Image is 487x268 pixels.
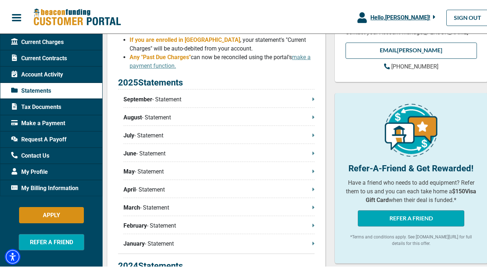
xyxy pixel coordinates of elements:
span: If you are enrolled in [GEOGRAPHIC_DATA] [130,35,240,42]
p: 2025 Statements [118,75,315,88]
p: - Statement [123,202,315,211]
button: REFER A FRIEND [19,233,84,249]
span: My Billing Information [11,183,78,191]
span: Current Contracts [11,53,67,61]
p: Have a friend who needs to add equipment? Refer them to us and you can each take home a when thei... [346,177,477,203]
p: - Statement [123,220,315,229]
p: Refer-A-Friend & Get Rewarded! [346,161,477,173]
span: September [123,94,152,102]
p: - Statement [123,238,315,247]
span: Make a Payment [11,118,65,126]
span: Statements [11,85,51,94]
img: refer-a-friend-icon.png [385,102,437,155]
span: Current Charges [11,36,64,45]
span: January [123,238,145,247]
a: [PHONE_NUMBER] [384,61,438,70]
p: - Statement [123,130,315,139]
a: EMAIL[PERSON_NAME] [346,41,477,57]
span: [PHONE_NUMBER] [391,62,438,69]
div: Accessibility Menu [5,247,21,263]
span: Request A Payoff [11,134,67,142]
b: $150 Visa Gift Card [366,186,476,202]
span: My Profile [11,166,48,175]
span: August [123,112,142,120]
span: June [123,148,136,157]
span: March [123,202,140,211]
span: can now be reconciled using the portal's [130,52,311,68]
button: REFER A FRIEND [358,209,464,225]
p: - Statement [123,94,315,102]
span: Any "Past Due Charges" [130,52,191,59]
span: April [123,184,136,193]
p: *Terms and conditions apply. See [DOMAIN_NAME][URL] for full details for this offer. [346,232,477,245]
span: Contact Us [11,150,49,159]
span: February [123,220,147,229]
span: Tax Documents [11,101,61,110]
p: - Statement [123,184,315,193]
span: May [123,166,135,175]
span: July [123,130,134,139]
button: APPLY [19,206,84,222]
p: - Statement [123,112,315,120]
p: - Statement [123,166,315,175]
span: Hello, [PERSON_NAME] ! [370,13,430,19]
img: Beacon Funding Customer Portal Logo [33,7,121,25]
span: Account Activity [11,69,63,78]
p: - Statement [123,148,315,157]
